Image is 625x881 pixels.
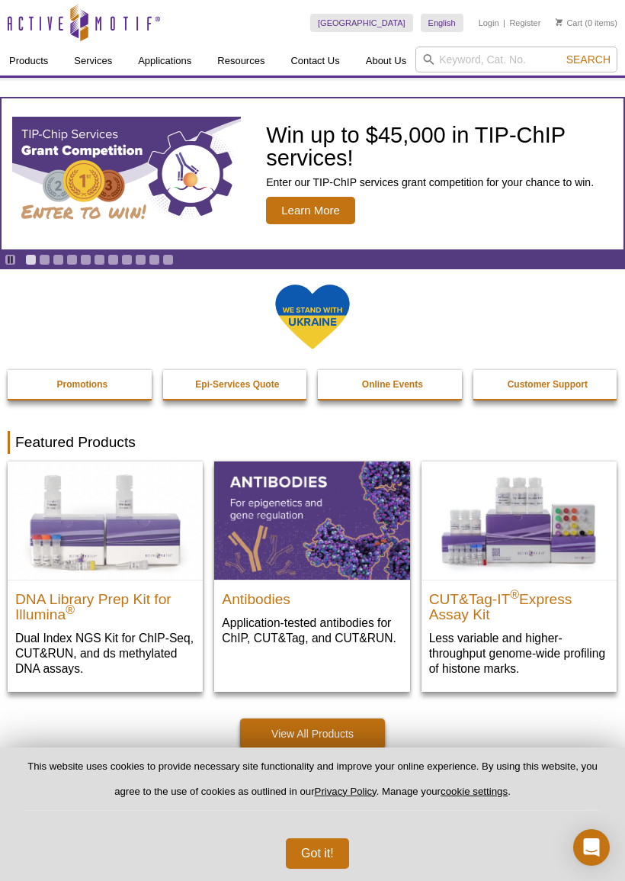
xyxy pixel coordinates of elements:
a: Go to slide 8 [121,254,133,265]
p: This website uses cookies to provide necessary site functionality and improve your online experie... [24,760,601,811]
p: Less variable and higher-throughput genome-wide profiling of histone marks​. [429,630,609,677]
strong: Online Events [362,379,423,390]
a: CUT&Tag-IT® Express Assay Kit CUT&Tag-IT®Express Assay Kit Less variable and higher-throughput ge... [421,461,617,692]
a: Go to slide 6 [94,254,105,265]
button: cookie settings [441,786,508,797]
a: Go to slide 1 [25,254,37,265]
a: Promotions [8,370,157,399]
a: Go to slide 7 [107,254,119,265]
img: TIP-ChIP Services Grant Competition [12,117,241,231]
p: Dual Index NGS Kit for ChIP-Seq, CUT&RUN, and ds methylated DNA assays. [15,630,195,677]
article: TIP-ChIP Services Grant Competition [2,98,623,249]
strong: Epi-Services Quote [195,379,279,390]
input: Keyword, Cat. No. [415,47,617,72]
a: Go to slide 4 [66,254,78,265]
strong: Customer Support [508,379,588,390]
a: Go to slide 5 [80,254,91,265]
a: DNA Library Prep Kit for Illumina DNA Library Prep Kit for Illumina® Dual Index NGS Kit for ChIP-... [8,461,203,692]
a: Register [509,18,540,28]
a: Login [479,18,499,28]
h2: CUT&Tag-IT Express Assay Kit [429,584,609,622]
a: Customer Support [473,370,623,399]
a: TIP-ChIP Services Grant Competition Win up to $45,000 in TIP-ChIP services! Enter our TIP-ChIP se... [2,98,623,249]
span: Search [566,53,611,66]
a: [GEOGRAPHIC_DATA] [310,14,413,32]
a: Contact Us [281,47,348,76]
a: Cart [556,18,582,28]
a: View All Products [240,719,385,749]
p: Enter our TIP-ChIP services grant competition for your chance to win. [266,175,616,189]
strong: Promotions [56,379,107,390]
h2: DNA Library Prep Kit for Illumina [15,584,195,622]
a: Epi-Services Quote [163,370,312,399]
p: Application-tested antibodies for ChIP, CUT&Tag, and CUT&RUN. [222,615,402,646]
a: Go to slide 10 [149,254,160,265]
div: Open Intercom Messenger [573,829,610,866]
img: All Antibodies [214,461,409,580]
sup: ® [66,603,75,616]
img: DNA Library Prep Kit for Illumina [8,461,203,580]
span: Learn More [266,197,355,224]
a: Go to slide 2 [39,254,50,265]
button: Got it! [286,838,349,869]
li: (0 items) [556,14,617,32]
a: Toggle autoplay [5,254,16,265]
h2: Featured Products [8,431,617,454]
a: Online Events [318,370,467,399]
h2: Antibodies [222,584,402,607]
img: CUT&Tag-IT® Express Assay Kit [421,461,617,580]
a: Go to slide 9 [135,254,146,265]
a: Services [65,47,121,76]
h2: Win up to $45,000 in TIP-ChIP services! [266,124,616,169]
img: We Stand With Ukraine [274,283,351,351]
sup: ® [510,588,519,601]
a: English [421,14,463,32]
a: Privacy Policy [315,786,377,797]
button: Search [562,53,615,66]
a: Resources [208,47,274,76]
li: | [503,14,505,32]
a: Applications [129,47,200,76]
img: Your Cart [556,18,562,26]
a: Go to slide 11 [162,254,174,265]
a: Go to slide 3 [53,254,64,265]
a: All Antibodies Antibodies Application-tested antibodies for ChIP, CUT&Tag, and CUT&RUN. [214,461,409,661]
a: About Us [357,47,415,76]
